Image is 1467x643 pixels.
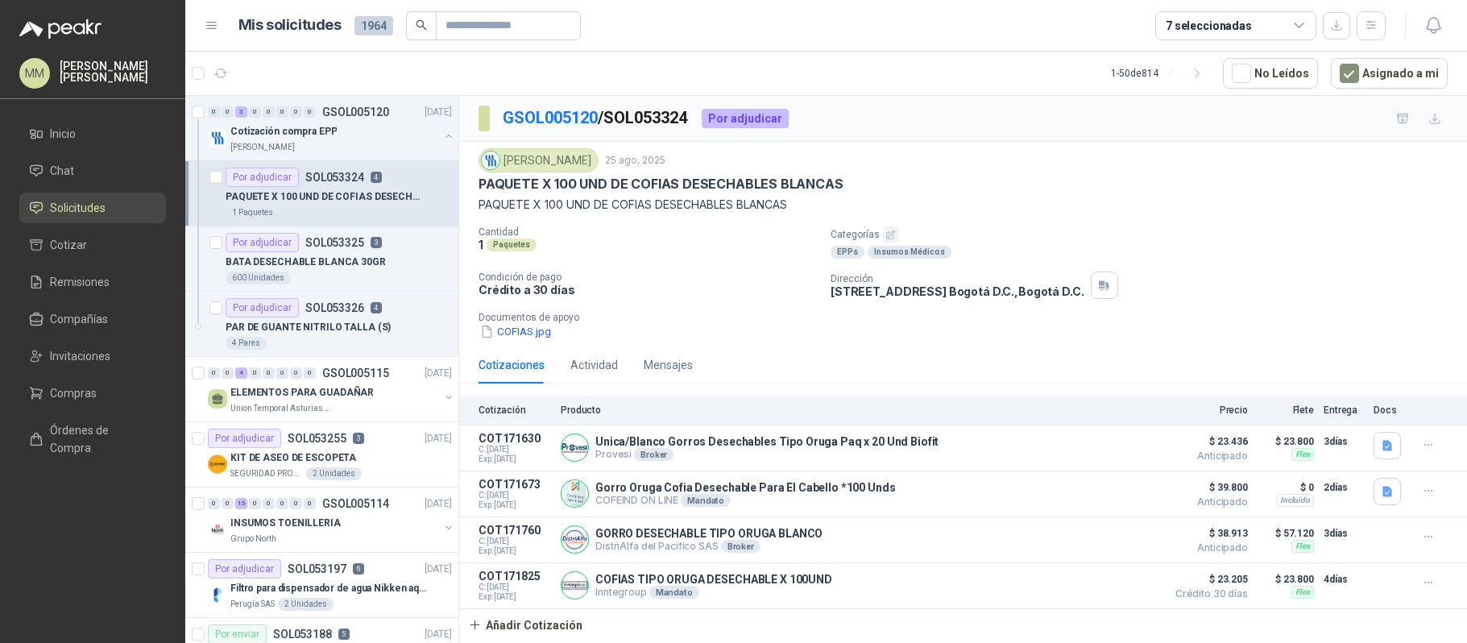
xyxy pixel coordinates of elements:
div: Por adjudicar [226,233,299,252]
span: Invitaciones [50,347,110,365]
div: 0 [276,106,288,118]
div: Mandato [681,494,731,507]
p: [PERSON_NAME] [230,141,295,154]
p: Flete [1258,404,1314,416]
span: C: [DATE] [479,491,551,500]
div: Por adjudicar [702,109,789,128]
div: Insumos Médicos [868,246,951,259]
a: Cotizar [19,230,166,260]
img: Company Logo [208,520,227,539]
div: 4 Pares [226,337,267,350]
button: COFIAS.jpg [479,323,553,340]
div: EPPs [831,246,864,259]
span: $ 39.800 [1167,478,1248,497]
p: 3 [371,237,382,248]
button: Añadir Cotización [459,609,591,641]
p: PAQUETE X 100 UND DE COFIAS DESECHABLES BLANCAS [479,176,843,193]
div: 0 [263,367,275,379]
p: $ 57.120 [1258,524,1314,543]
p: PAR DE GUANTE NITRILO TALLA (S) [226,320,391,335]
span: $ 38.913 [1167,524,1248,543]
span: Anticipado [1167,543,1248,553]
a: Por adjudicarSOL0531976[DATE] Company LogoFiltro para dispensador de agua Nikken aqua pour deluxe... [185,553,458,618]
div: 15 [235,498,247,509]
p: SOL053324 [305,172,364,183]
div: 0 [208,498,220,509]
div: 4 [235,367,247,379]
p: Docs [1374,404,1406,416]
p: COT171673 [479,478,551,491]
p: COT171760 [479,524,551,537]
p: Union Temporal Asturias Hogares Felices [230,402,332,415]
div: 600 Unidades [226,272,291,284]
div: Paquetes [487,239,537,251]
img: Company Logo [562,480,588,507]
div: 0 [304,106,316,118]
p: [PERSON_NAME] [PERSON_NAME] [60,60,166,83]
p: [DATE] [425,496,452,512]
p: Precio [1167,404,1248,416]
p: PAQUETE X 100 UND DE COFIAS DESECHABLES BLANCAS [226,189,426,205]
span: Órdenes de Compra [50,421,151,457]
p: / SOL053324 [503,106,689,131]
span: Anticipado [1167,451,1248,461]
img: Logo peakr [19,19,102,39]
p: Dirección [831,273,1084,284]
p: COFEIND ON LINE [595,494,895,507]
div: 0 [222,498,234,509]
a: Inicio [19,118,166,149]
p: 3 días [1324,524,1364,543]
p: SEGURIDAD PROVISER LTDA [230,467,303,480]
span: C: [DATE] [479,445,551,454]
p: Cotización compra EPP [230,124,337,139]
p: [DATE] [425,431,452,446]
p: GSOL005120 [322,106,389,118]
p: DistriAlfa del Pacifico SAS [595,540,823,553]
p: GSOL005115 [322,367,389,379]
p: BATA DESECHABLE BLANCA 30GR [226,255,386,270]
p: Grupo North [230,533,276,546]
span: Remisiones [50,273,110,291]
p: GORRO DESECHABLE TIPO ORUGA BLANCO [595,527,823,540]
div: 0 [208,367,220,379]
a: Por adjudicarSOL0533253BATA DESECHABLE BLANCA 30GR600 Unidades [185,226,458,292]
p: SOL053255 [288,433,346,444]
p: COT171630 [479,432,551,445]
img: Company Logo [208,454,227,474]
p: GSOL005114 [322,498,389,509]
div: 0 [290,106,302,118]
p: $ 0 [1258,478,1314,497]
span: Compras [50,384,97,402]
p: Crédito a 30 días [479,283,818,297]
img: Company Logo [482,151,499,169]
p: COT171825 [479,570,551,583]
p: Documentos de apoyo [479,312,1461,323]
p: [DATE] [425,627,452,642]
p: KIT DE ASEO DE ESCOPETA [230,450,356,466]
div: 0 [276,498,288,509]
p: Provesi [595,448,939,461]
div: 2 Unidades [306,467,362,480]
div: Por adjudicar [208,559,281,579]
span: Compañías [50,310,108,328]
img: Company Logo [208,585,227,604]
div: Flex [1291,540,1314,553]
a: Compras [19,378,166,409]
a: Órdenes de Compra [19,415,166,463]
a: 0 0 15 0 0 0 0 0 GSOL005114[DATE] Company LogoINSUMOS TOENILLERIAGrupo North [208,494,455,546]
p: $ 23.800 [1258,570,1314,589]
div: 0 [276,367,288,379]
a: Por adjudicarSOL0533264PAR DE GUANTE NITRILO TALLA (S)4 Pares [185,292,458,357]
p: 5 [338,628,350,640]
div: [PERSON_NAME] [479,148,599,172]
div: Flex [1291,586,1314,599]
div: Por adjudicar [208,429,281,448]
p: [DATE] [425,105,452,120]
p: [DATE] [425,366,452,381]
p: Gorro Oruga Cofia Desechable Para El Cabello *100 Unds [595,481,895,494]
a: GSOL005120 [503,108,598,127]
a: 0 0 4 0 0 0 0 0 GSOL005115[DATE] ELEMENTOS PARA GUADAÑARUnion Temporal Asturias Hogares Felices [208,363,455,415]
p: SOL053197 [288,563,346,575]
div: 0 [222,106,234,118]
p: Unica/Blanco Gorros Desechables Tipo Oruga Paq x 20 Und Biofit [595,435,939,448]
